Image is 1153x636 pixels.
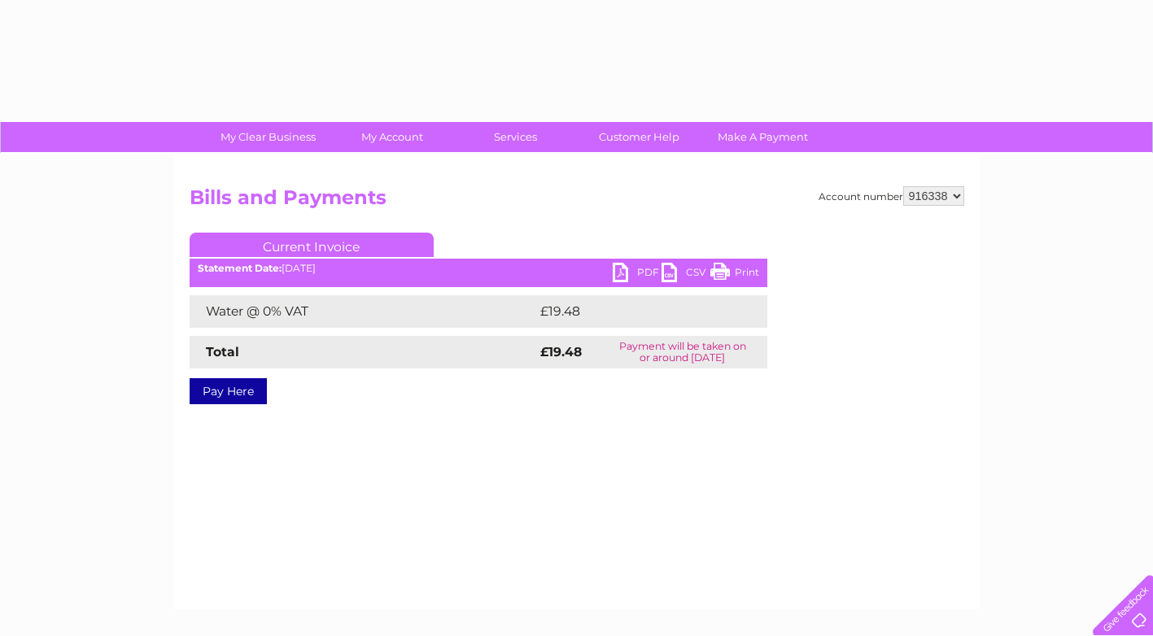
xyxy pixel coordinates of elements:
[710,263,759,286] a: Print
[572,122,706,152] a: Customer Help
[201,122,335,152] a: My Clear Business
[598,336,767,368] td: Payment will be taken on or around [DATE]
[206,344,239,359] strong: Total
[190,186,964,217] h2: Bills and Payments
[696,122,830,152] a: Make A Payment
[198,262,282,274] b: Statement Date:
[819,186,964,206] div: Account number
[190,263,767,274] div: [DATE]
[190,378,267,404] a: Pay Here
[536,295,734,328] td: £19.48
[613,263,662,286] a: PDF
[448,122,583,152] a: Services
[190,233,434,257] a: Current Invoice
[190,295,536,328] td: Water @ 0% VAT
[325,122,459,152] a: My Account
[662,263,710,286] a: CSV
[540,344,582,359] strong: £19.48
